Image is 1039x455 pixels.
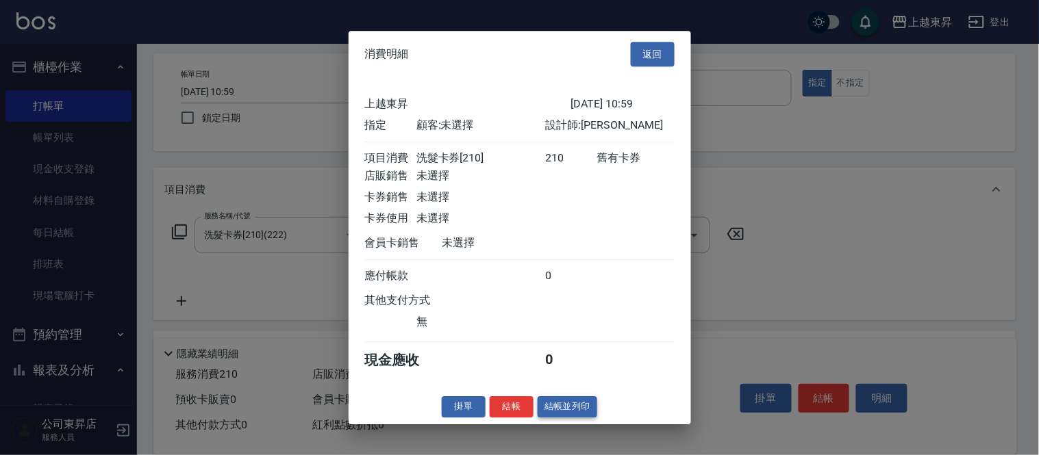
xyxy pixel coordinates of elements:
[365,269,416,283] div: 應付帳款
[365,118,416,133] div: 指定
[416,211,545,226] div: 未選擇
[365,151,416,166] div: 項目消費
[365,351,442,369] div: 現金應收
[365,47,409,61] span: 消費明細
[597,151,674,166] div: 舊有卡券
[365,169,416,183] div: 店販銷售
[490,396,534,417] button: 結帳
[416,169,545,183] div: 未選擇
[545,269,597,283] div: 0
[416,315,545,329] div: 無
[365,294,468,308] div: 其他支付方式
[416,151,545,166] div: 洗髮卡券[210]
[545,151,597,166] div: 210
[442,396,486,417] button: 掛單
[631,42,675,67] button: 返回
[538,396,597,417] button: 結帳並列印
[442,236,571,250] div: 未選擇
[545,351,597,369] div: 0
[416,118,545,133] div: 顧客: 未選擇
[365,236,442,250] div: 會員卡銷售
[416,190,545,205] div: 未選擇
[365,190,416,205] div: 卡券銷售
[365,97,571,112] div: 上越東昇
[365,211,416,226] div: 卡券使用
[545,118,674,133] div: 設計師: [PERSON_NAME]
[571,97,675,112] div: [DATE] 10:59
